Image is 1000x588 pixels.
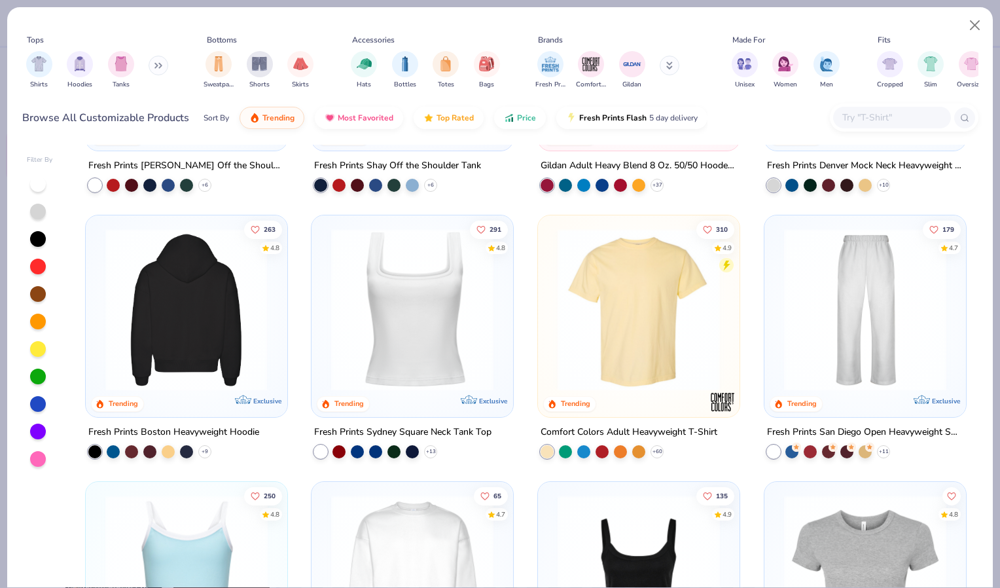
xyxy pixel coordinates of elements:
span: Most Favorited [338,113,393,123]
div: filter for Tanks [108,51,134,90]
div: filter for Bottles [392,51,418,90]
button: filter button [204,51,234,90]
img: Slim Image [923,56,938,71]
span: Gildan [622,80,641,90]
span: + 37 [652,181,662,189]
span: Shirts [30,80,48,90]
div: filter for Cropped [877,51,903,90]
img: Totes Image [438,56,453,71]
img: Cropped Image [882,56,897,71]
button: filter button [772,51,798,90]
div: 4.8 [270,509,279,519]
div: Accessories [352,34,395,46]
img: flash.gif [566,113,577,123]
div: Fresh Prints Denver Mock Neck Heavyweight Sweatshirt [767,158,963,174]
img: 91acfc32-fd48-4d6b-bdad-a4c1a30ac3fc [274,229,449,391]
span: Fresh Prints [535,80,565,90]
div: Browse All Customizable Products [22,110,189,126]
div: 4.8 [949,509,958,519]
span: 135 [716,492,728,499]
button: filter button [26,51,52,90]
div: filter for Unisex [732,51,758,90]
div: Gildan Adult Heavy Blend 8 Oz. 50/50 Hooded Sweatshirt [541,158,737,174]
div: filter for Women [772,51,798,90]
button: Like [923,220,961,238]
div: filter for Comfort Colors [576,51,606,90]
div: filter for Gildan [619,51,645,90]
button: Close [963,13,988,38]
span: Sweatpants [204,80,234,90]
span: Exclusive [253,396,281,405]
img: Men Image [819,56,834,71]
button: Fresh Prints Flash5 day delivery [556,107,707,129]
div: 4.9 [723,243,732,253]
span: Exclusive [479,396,507,405]
img: Tanks Image [114,56,128,71]
div: 4.7 [497,509,506,519]
button: Like [696,487,734,505]
span: Fresh Prints Flash [579,113,647,123]
div: Tops [27,34,44,46]
button: filter button [732,51,758,90]
div: filter for Skirts [287,51,313,90]
img: most_fav.gif [325,113,335,123]
div: filter for Fresh Prints [535,51,565,90]
img: d4a37e75-5f2b-4aef-9a6e-23330c63bbc0 [99,229,274,391]
span: Tanks [113,80,130,90]
span: Price [517,113,536,123]
span: 291 [490,226,502,232]
button: Like [942,487,961,505]
div: filter for Men [813,51,840,90]
button: filter button [287,51,313,90]
button: filter button [433,51,459,90]
img: Unisex Image [737,56,752,71]
span: Bags [479,80,494,90]
button: filter button [392,51,418,90]
button: filter button [813,51,840,90]
div: Sort By [204,112,229,124]
span: 310 [716,226,728,232]
img: Comfort Colors Image [581,54,601,74]
span: Skirts [292,80,309,90]
span: 179 [942,226,954,232]
button: filter button [67,51,93,90]
button: filter button [918,51,944,90]
input: Try "T-Shirt" [841,110,942,125]
button: filter button [877,51,903,90]
img: Oversized Image [964,56,979,71]
span: + 11 [878,447,888,455]
div: Fresh Prints Shay Off the Shoulder Tank [314,158,481,174]
div: filter for Oversized [957,51,986,90]
span: + 9 [202,447,208,455]
div: Filter By [27,155,53,165]
img: 94a2aa95-cd2b-4983-969b-ecd512716e9a [325,229,500,391]
button: filter button [247,51,273,90]
img: Bags Image [479,56,493,71]
div: Fits [878,34,891,46]
button: filter button [108,51,134,90]
div: 4.8 [497,243,506,253]
div: Made For [732,34,765,46]
span: Cropped [877,80,903,90]
img: df5250ff-6f61-4206-a12c-24931b20f13c [777,229,953,391]
button: filter button [619,51,645,90]
img: Gildan logo [709,122,736,149]
span: Bottles [394,80,416,90]
div: Brands [538,34,563,46]
span: + 10 [878,181,888,189]
span: Women [774,80,797,90]
div: filter for Shirts [26,51,52,90]
img: Shorts Image [252,56,267,71]
img: TopRated.gif [423,113,434,123]
div: filter for Hoodies [67,51,93,90]
span: 65 [494,492,502,499]
button: Like [244,487,282,505]
button: Like [696,220,734,238]
div: Bottoms [207,34,237,46]
div: filter for Bags [474,51,500,90]
button: filter button [474,51,500,90]
span: Top Rated [437,113,474,123]
span: 5 day delivery [649,111,698,126]
span: Exclusive [932,396,960,405]
button: Top Rated [414,107,484,129]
